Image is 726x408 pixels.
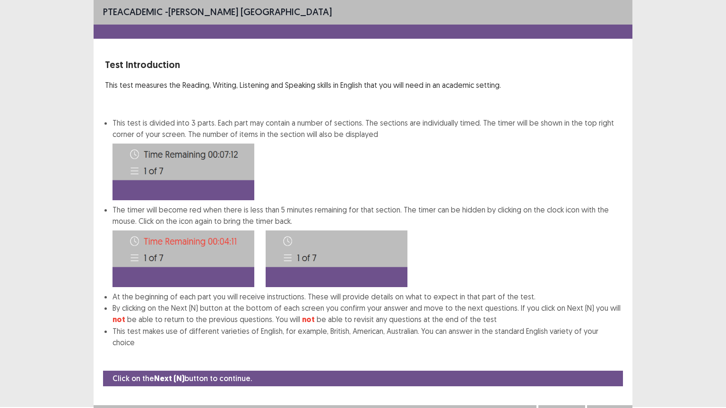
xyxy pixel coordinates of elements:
[112,325,621,348] li: This test makes use of different varieties of English, for example, British, American, Australian...
[103,6,163,17] span: PTE academic
[112,302,621,325] li: By clicking on the Next (N) button at the bottom of each screen you confirm your answer and move ...
[112,373,252,384] p: Click on the button to continue.
[105,79,621,91] p: This test measures the Reading, Writing, Listening and Speaking skills in English that you will n...
[112,117,621,200] li: This test is divided into 3 parts. Each part may contain a number of sections. The sections are i...
[154,374,184,383] strong: Next (N)
[112,144,254,200] img: Time-image
[112,204,621,291] li: The timer will become red when there is less than 5 minutes remaining for that section. The timer...
[105,58,621,72] p: Test Introduction
[112,230,254,287] img: Time-image
[266,230,407,287] img: Time-image
[302,314,315,324] strong: not
[112,314,125,324] strong: not
[103,5,332,19] p: - [PERSON_NAME] [GEOGRAPHIC_DATA]
[112,291,621,302] li: At the beginning of each part you will receive instructions. These will provide details on what t...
